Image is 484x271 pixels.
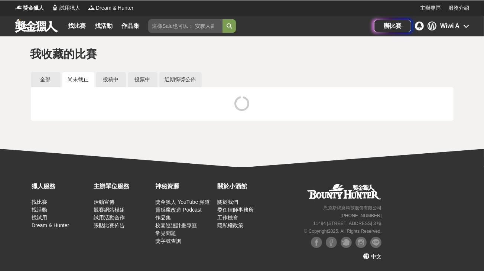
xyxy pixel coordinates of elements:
[96,72,126,87] a: 投稿中
[428,22,436,30] div: W
[420,4,441,12] a: 主辦專區
[94,215,125,221] a: 試用活動合作
[31,72,61,87] a: 全部
[217,207,254,213] a: 委任律師事務所
[32,207,47,213] a: 找活動
[155,222,197,228] a: 校園巡迴計畫專區
[159,72,202,87] a: 近期得獎公佈
[311,237,322,248] img: Facebook
[148,19,222,33] input: 這樣Sale也可以： 安聯人壽創意銷售法募集
[370,237,381,248] img: LINE
[30,48,454,61] h1: 我收藏的比賽
[65,21,89,31] a: 找比賽
[304,229,381,234] small: © Copyright 2025 . All Rights Reserved.
[15,4,44,12] a: Logo獎金獵人
[118,21,142,31] a: 作品集
[217,182,276,191] div: 關於小酒館
[217,222,243,228] a: 隱私權政策
[32,182,90,191] div: 獵人服務
[94,182,152,191] div: 主辦單位服務
[155,215,171,221] a: 作品集
[155,182,214,191] div: 神秘資源
[96,4,133,12] span: Dream & Hunter
[62,72,94,87] a: 尚未截止
[217,215,238,221] a: 工作機會
[326,237,337,248] img: Facebook
[51,4,59,11] img: Logo
[88,4,133,12] a: LogoDream & Hunter
[128,72,157,87] a: 投票中
[32,222,69,228] a: Dream & Hunter
[371,254,381,259] span: 中文
[92,21,116,31] a: 找活動
[155,199,210,205] a: 獎金獵人 YouTube 頻道
[23,4,44,12] span: 獎金獵人
[15,4,22,11] img: Logo
[155,230,176,236] a: 常見問題
[313,221,381,226] small: 11494 [STREET_ADDRESS] 3 樓
[94,199,114,205] a: 活動宣傳
[94,207,125,213] a: 競賽網站模組
[59,4,80,12] span: 試用獵人
[51,4,80,12] a: Logo試用獵人
[94,222,125,228] a: 張貼比賽佈告
[155,238,181,244] a: 獎字號查詢
[88,4,95,11] img: Logo
[341,237,352,248] img: Plurk
[32,215,47,221] a: 找試用
[440,22,459,30] div: Wiwi A
[324,205,381,210] small: 恩克斯網路科技股份有限公司
[217,199,238,205] a: 關於我們
[374,20,411,32] a: 辦比賽
[448,4,469,12] a: 服務介紹
[155,207,201,213] a: 靈感魔改造 Podcast
[341,213,381,218] small: [PHONE_NUMBER]
[355,237,367,248] img: Instagram
[32,199,47,205] a: 找比賽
